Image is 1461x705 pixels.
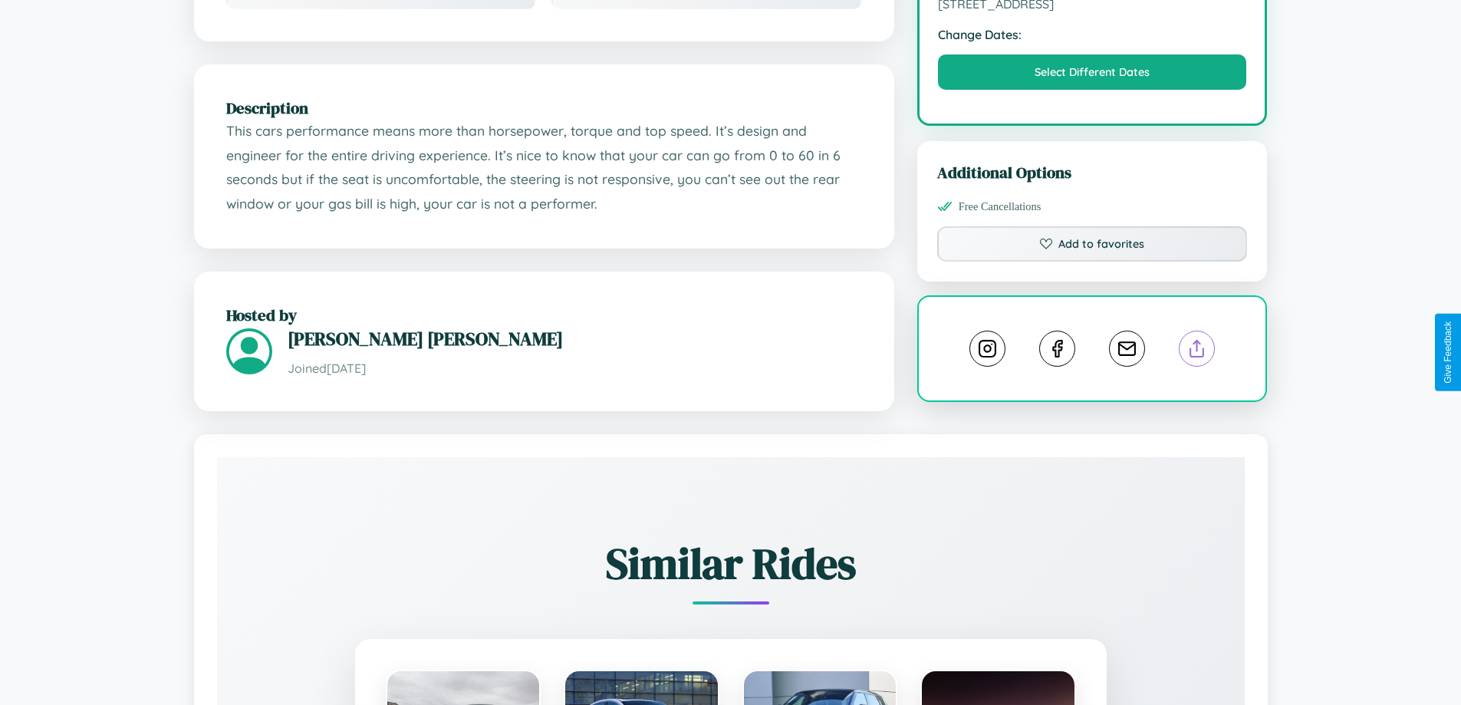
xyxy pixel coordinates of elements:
[271,534,1191,593] h2: Similar Rides
[937,161,1248,183] h3: Additional Options
[959,200,1041,213] span: Free Cancellations
[938,54,1247,90] button: Select Different Dates
[938,27,1247,42] strong: Change Dates:
[1443,321,1453,384] div: Give Feedback
[226,97,862,119] h2: Description
[937,226,1248,262] button: Add to favorites
[226,304,862,326] h2: Hosted by
[288,326,862,351] h3: [PERSON_NAME] [PERSON_NAME]
[226,119,862,216] p: This cars performance means more than horsepower, torque and top speed. It’s design and engineer ...
[288,357,862,380] p: Joined [DATE]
